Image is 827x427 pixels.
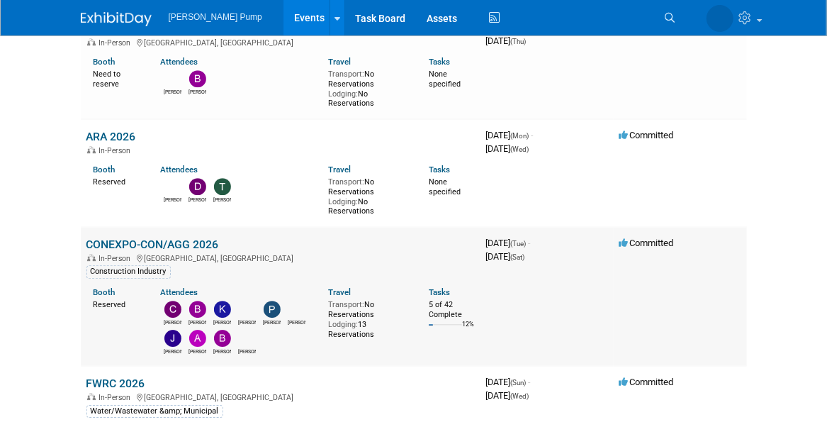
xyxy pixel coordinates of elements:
[189,178,206,195] img: David Perry
[288,318,305,326] div: Ryan McHugh
[99,393,135,402] span: In-Person
[94,67,140,89] div: Need to reserve
[429,165,450,174] a: Tasks
[86,252,475,263] div: [GEOGRAPHIC_DATA], [GEOGRAPHIC_DATA]
[86,405,223,418] div: Water/Wastewater &amp; Municipal
[86,238,219,251] a: CONEXPO-CON/AGG 2026
[169,12,262,22] span: [PERSON_NAME] Pump
[288,301,305,318] img: Ryan McHugh
[164,318,181,326] div: Christopher Thompson
[328,197,358,206] span: Lodging:
[511,38,527,45] span: (Thu)
[164,70,181,87] img: Amanda Smith
[619,377,674,387] span: Committed
[511,132,529,140] span: (Mon)
[263,318,281,326] div: Patrick Champagne
[189,347,206,355] div: Allan Curry
[239,301,256,318] img: Amanda Smith
[486,238,531,248] span: [DATE]
[86,130,136,143] a: ARA 2026
[619,238,674,248] span: Committed
[328,320,358,329] span: Lodging:
[529,238,531,248] span: -
[486,377,531,387] span: [DATE]
[511,253,525,261] span: (Sat)
[213,195,231,204] div: Terry Guerra
[189,70,206,87] img: Bobby Zitzka
[328,165,351,174] a: Travel
[87,146,96,153] img: In-Person Event
[160,287,198,297] a: Attendees
[328,287,351,297] a: Travel
[189,330,206,347] img: Allan Curry
[164,347,181,355] div: Jake Sowders
[189,318,206,326] div: Bobby Zitzka
[486,251,525,262] span: [DATE]
[486,143,529,154] span: [DATE]
[239,330,256,347] img: Rachel Court
[328,297,407,339] div: No Reservations 13 Reservations
[511,145,529,153] span: (Wed)
[189,301,206,318] img: Bobby Zitzka
[94,287,116,297] a: Booth
[328,177,364,187] span: Transport:
[328,89,358,99] span: Lodging:
[189,87,206,96] div: Bobby Zitzka
[486,390,529,401] span: [DATE]
[164,87,181,96] div: Amanda Smith
[164,330,181,347] img: Jake Sowders
[164,178,181,195] img: Amanda Smith
[86,36,475,48] div: [GEOGRAPHIC_DATA], [GEOGRAPHIC_DATA]
[164,195,181,204] div: Amanda Smith
[429,57,450,67] a: Tasks
[531,130,534,140] span: -
[87,393,96,400] img: In-Person Event
[94,297,140,310] div: Reserved
[429,177,461,196] span: None specified
[328,57,351,67] a: Travel
[94,174,140,187] div: Reserved
[160,165,198,174] a: Attendees
[189,195,206,204] div: David Perry
[99,38,135,48] span: In-Person
[529,377,531,387] span: -
[81,12,152,26] img: ExhibitDay
[86,377,145,390] a: FWRC 2026
[238,347,256,355] div: Rachel Court
[214,178,231,195] img: Terry Guerra
[707,5,733,32] img: Amanda Smith
[87,38,96,45] img: In-Person Event
[429,287,450,297] a: Tasks
[429,300,475,319] div: 5 of 42 Complete
[94,165,116,174] a: Booth
[511,240,527,248] span: (Tue)
[160,57,198,67] a: Attendees
[328,67,407,109] div: No Reservations No Reservations
[214,330,231,347] img: Brian Lee
[99,254,135,263] span: In-Person
[164,301,181,318] img: Christopher Thompson
[328,174,407,216] div: No Reservations No Reservations
[511,392,529,400] span: (Wed)
[511,379,527,387] span: (Sun)
[486,35,527,46] span: [DATE]
[238,318,256,326] div: Amanda Smith
[99,146,135,155] span: In-Person
[94,57,116,67] a: Booth
[213,318,231,326] div: Kelly Seliga
[462,321,474,340] td: 12%
[264,301,281,318] img: Patrick Champagne
[87,254,96,261] img: In-Person Event
[328,300,364,309] span: Transport:
[328,70,364,79] span: Transport:
[86,265,171,278] div: Construction Industry
[486,130,534,140] span: [DATE]
[86,391,475,402] div: [GEOGRAPHIC_DATA], [GEOGRAPHIC_DATA]
[214,301,231,318] img: Kelly Seliga
[429,70,461,89] span: None specified
[213,347,231,355] div: Brian Lee
[619,130,674,140] span: Committed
